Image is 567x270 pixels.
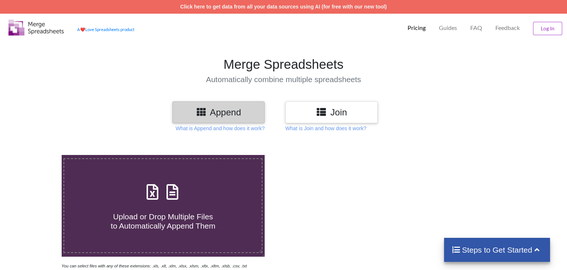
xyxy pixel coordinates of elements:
[180,4,387,10] a: Click here to get data from all your data sources using AI (for free with our new tool)
[533,22,562,35] button: Log In
[439,24,457,32] p: Guides
[291,107,372,118] h3: Join
[62,264,247,268] i: You can select files with any of these extensions: .xls, .xlt, .xlm, .xlsx, .xlsm, .xltx, .xltm, ...
[8,20,64,36] img: Logo.png
[408,24,426,32] p: Pricing
[176,125,265,132] p: What is Append and how does it work?
[495,25,520,31] span: Feedback
[470,24,482,32] p: FAQ
[80,27,85,32] span: heart
[77,27,134,32] a: AheartLove Spreadsheets product
[111,212,215,230] span: Upload or Drop Multiple Files to Automatically Append Them
[451,245,543,254] h4: Steps to Get Started
[178,107,259,118] h3: Append
[285,125,366,132] p: What is Join and how does it work?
